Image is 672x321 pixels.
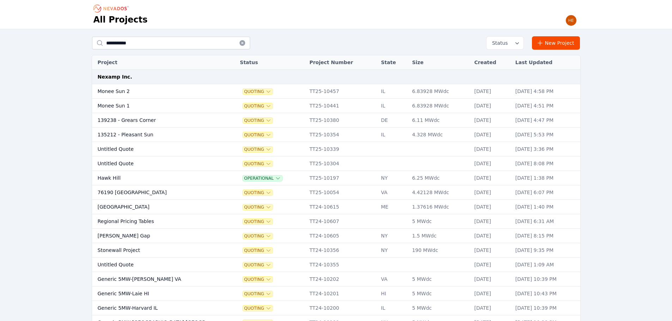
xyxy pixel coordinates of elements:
button: Quoting [243,132,273,138]
td: [DATE] 10:43 PM [512,286,580,301]
td: 5 MWdc [408,214,471,229]
button: Operational [243,175,282,181]
tr: [GEOGRAPHIC_DATA]QuotingTT24-10615ME1.37616 MWdc[DATE][DATE] 1:40 PM [92,200,580,214]
td: Monee Sun 2 [92,84,217,99]
td: 5 MWdc [408,301,471,315]
h1: All Projects [93,14,148,25]
td: [DATE] [471,142,512,156]
tr: Generic 5MW-Laie HIQuotingTT24-10201HI5 MWdc[DATE][DATE] 10:43 PM [92,286,580,301]
span: Quoting [243,277,273,282]
button: Quoting [243,103,273,109]
td: DE [377,113,408,128]
span: Quoting [243,291,273,297]
td: [DATE] 6:31 AM [512,214,580,229]
td: [DATE] [471,229,512,243]
td: 4.328 MWdc [408,128,471,142]
td: TT24-10605 [306,229,377,243]
button: Quoting [243,147,273,152]
tr: Generic 5MW-[PERSON_NAME] VAQuotingTT24-10202VA5 MWdc[DATE][DATE] 10:39 PM [92,272,580,286]
td: [DATE] 10:39 PM [512,272,580,286]
td: [DATE] 9:35 PM [512,243,580,258]
tr: 76190 [GEOGRAPHIC_DATA]QuotingTT25-10054VA4.42128 MWdc[DATE][DATE] 6:07 PM [92,185,580,200]
button: Quoting [243,190,273,196]
th: Size [408,55,471,70]
td: TT24-10607 [306,214,377,229]
th: State [377,55,408,70]
td: [DATE] 8:15 PM [512,229,580,243]
tr: Untitled QuoteQuotingTT24-10355[DATE][DATE] 1:09 AM [92,258,580,272]
td: 6.11 MWdc [408,113,471,128]
td: TT24-10355 [306,258,377,272]
button: Quoting [243,161,273,167]
td: 4.42128 MWdc [408,185,471,200]
td: Monee Sun 1 [92,99,217,113]
td: [DATE] [471,200,512,214]
td: TT25-10339 [306,142,377,156]
td: TT25-10441 [306,99,377,113]
a: New Project [532,36,580,50]
td: [DATE] [471,258,512,272]
button: Status [486,37,523,49]
td: [DATE] 1:40 PM [512,200,580,214]
tr: Untitled QuoteQuotingTT25-10304[DATE][DATE] 8:08 PM [92,156,580,171]
td: TT24-10200 [306,301,377,315]
td: 6.25 MWdc [408,171,471,185]
tr: Generic 5MW-Harvard ILQuotingTT24-10200IL5 MWdc[DATE][DATE] 10:39 PM [92,301,580,315]
td: Untitled Quote [92,258,217,272]
td: [DATE] [471,301,512,315]
td: [DATE] [471,214,512,229]
span: Status [489,39,508,47]
tr: Monee Sun 1QuotingTT25-10441IL6.83928 MWdc[DATE][DATE] 4:51 PM [92,99,580,113]
tr: 139238 - Grears CornerQuotingTT25-10380DE6.11 MWdc[DATE][DATE] 4:47 PM [92,113,580,128]
tr: Monee Sun 2QuotingTT25-10457IL6.83928 MWdc[DATE][DATE] 4:58 PM [92,84,580,99]
td: TT24-10202 [306,272,377,286]
td: [DATE] [471,113,512,128]
td: TT25-10457 [306,84,377,99]
td: VA [377,185,408,200]
td: TT24-10201 [306,286,377,301]
td: [GEOGRAPHIC_DATA] [92,200,217,214]
tr: Stonewall ProjectQuotingTT24-10356NY190 MWdc[DATE][DATE] 9:35 PM [92,243,580,258]
td: 5 MWdc [408,272,471,286]
nav: Breadcrumb [93,3,131,14]
button: Quoting [243,204,273,210]
td: 5 MWdc [408,286,471,301]
td: Stonewall Project [92,243,217,258]
td: TT25-10054 [306,185,377,200]
span: Quoting [243,89,273,94]
td: [DATE] [471,99,512,113]
td: [DATE] [471,156,512,171]
button: Quoting [243,118,273,123]
td: Untitled Quote [92,142,217,156]
td: Nexamp Inc. [92,70,580,84]
td: [DATE] 5:53 PM [512,128,580,142]
button: Quoting [243,233,273,239]
td: HI [377,286,408,301]
td: [DATE] 4:58 PM [512,84,580,99]
th: Created [471,55,512,70]
button: Quoting [243,219,273,224]
button: Quoting [243,305,273,311]
td: 135212 - Pleasant Sun [92,128,217,142]
td: 190 MWdc [408,243,471,258]
button: Quoting [243,262,273,268]
td: TT24-10615 [306,200,377,214]
td: IL [377,128,408,142]
td: TT25-10354 [306,128,377,142]
td: NY [377,229,408,243]
td: [PERSON_NAME] Gap [92,229,217,243]
span: Quoting [243,248,273,253]
td: [DATE] 6:07 PM [512,185,580,200]
td: TT24-10356 [306,243,377,258]
td: [DATE] 3:36 PM [512,142,580,156]
tr: [PERSON_NAME] GapQuotingTT24-10605NY1.5 MWdc[DATE][DATE] 8:15 PM [92,229,580,243]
